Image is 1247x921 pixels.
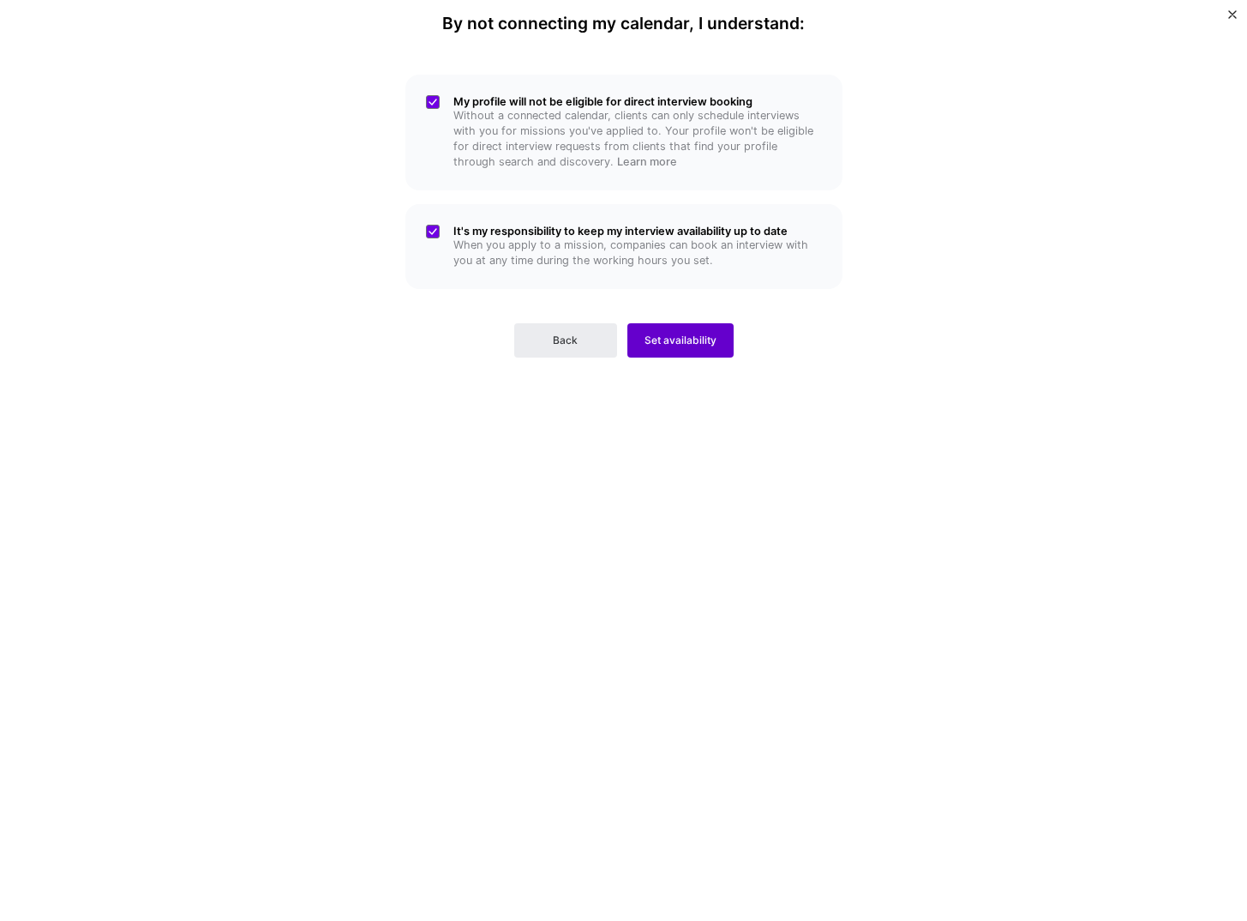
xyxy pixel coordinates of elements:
p: When you apply to a mission, companies can book an interview with you at any time during the work... [453,238,822,268]
span: Back [553,333,578,348]
button: Set availability [627,323,734,358]
h5: It's my responsibility to keep my interview availability up to date [453,225,822,238]
button: Close [1228,10,1237,28]
span: Set availability [644,333,716,348]
h5: My profile will not be eligible for direct interview booking [453,95,822,108]
h4: By not connecting my calendar, I understand: [442,14,805,33]
a: Learn more [617,155,677,168]
p: Without a connected calendar, clients can only schedule interviews with you for missions you've a... [453,108,822,170]
button: Back [514,323,617,358]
